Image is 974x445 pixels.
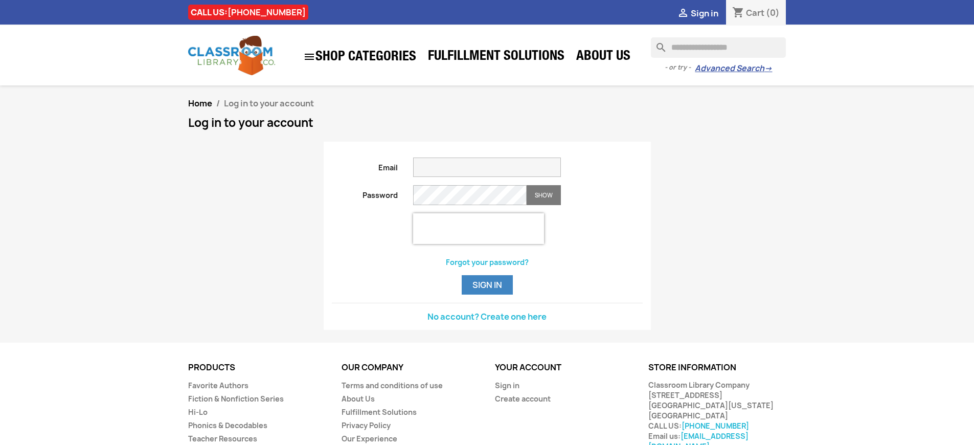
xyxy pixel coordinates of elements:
[342,394,375,404] a: About Us
[495,394,551,404] a: Create account
[682,421,749,431] a: [PHONE_NUMBER]
[188,98,212,109] a: Home
[342,381,443,390] a: Terms and conditions of use
[665,62,695,73] span: - or try -
[188,407,208,417] a: Hi-Lo
[691,8,718,19] span: Sign in
[342,363,480,372] p: Our company
[732,7,744,19] i: shopping_cart
[495,381,519,390] a: Sign in
[423,47,570,68] a: Fulfillment Solutions
[188,420,267,430] a: Phonics & Decodables
[766,7,780,18] span: (0)
[446,257,529,267] a: Forgot your password?
[413,213,544,244] iframe: reCAPTCHA
[427,311,547,322] a: No account? Create one here
[746,7,764,18] span: Cart
[188,117,786,129] h1: Log in to your account
[695,63,772,74] a: Advanced Search→
[495,362,561,373] a: Your account
[342,420,391,430] a: Privacy Policy
[648,363,786,372] p: Store information
[188,381,248,390] a: Favorite Authors
[224,98,314,109] span: Log in to your account
[764,63,772,74] span: →
[228,7,306,18] a: [PHONE_NUMBER]
[188,394,284,404] a: Fiction & Nonfiction Series
[324,185,406,201] label: Password
[651,37,663,50] i: search
[342,434,397,443] a: Our Experience
[651,37,786,58] input: Search
[188,434,257,443] a: Teacher Resources
[462,275,513,295] button: Sign in
[413,185,527,205] input: Password input
[527,185,561,205] button: Show
[303,51,315,63] i: 
[188,363,326,372] p: Products
[677,8,689,20] i: 
[188,36,275,75] img: Classroom Library Company
[298,46,421,68] a: SHOP CATEGORIES
[188,5,308,20] div: CALL US:
[324,158,406,173] label: Email
[571,47,636,68] a: About Us
[677,8,718,19] a:  Sign in
[342,407,417,417] a: Fulfillment Solutions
